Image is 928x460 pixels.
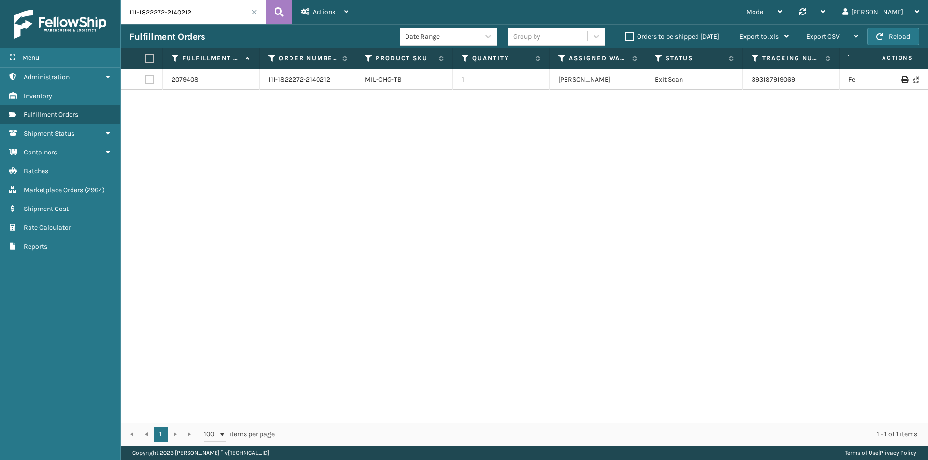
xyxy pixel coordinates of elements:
[24,111,78,119] span: Fulfillment Orders
[313,8,335,16] span: Actions
[85,186,105,194] span: ( 2964 )
[376,54,434,63] label: Product SKU
[204,430,218,439] span: 100
[453,69,550,90] td: 1
[746,8,763,16] span: Mode
[279,54,337,63] label: Order Number
[24,148,57,156] span: Containers
[806,32,840,41] span: Export CSV
[204,427,275,442] span: items per page
[154,427,168,442] a: 1
[513,31,540,42] div: Group by
[625,32,719,41] label: Orders to be shipped [DATE]
[24,92,52,100] span: Inventory
[22,54,39,62] span: Menu
[646,69,743,90] td: Exit Scan
[288,430,917,439] div: 1 - 1 of 1 items
[182,54,241,63] label: Fulfillment Order Id
[762,54,821,63] label: Tracking Number
[666,54,724,63] label: Status
[852,50,919,66] span: Actions
[24,205,69,213] span: Shipment Cost
[24,223,71,232] span: Rate Calculator
[172,75,199,84] a: 2079408
[24,129,74,138] span: Shipment Status
[867,28,919,45] button: Reload
[24,73,70,81] span: Administration
[405,31,480,42] div: Date Range
[14,10,106,39] img: logo
[569,54,627,63] label: Assigned Warehouse
[752,75,795,84] a: 393187919069
[24,242,47,251] span: Reports
[472,54,531,63] label: Quantity
[24,186,83,194] span: Marketplace Orders
[365,75,402,84] a: MIL-CHG-TB
[845,449,878,456] a: Terms of Use
[550,69,646,90] td: [PERSON_NAME]
[132,446,269,460] p: Copyright 2023 [PERSON_NAME]™ v [TECHNICAL_ID]
[901,76,907,83] i: Print Label
[880,449,916,456] a: Privacy Policy
[913,76,919,83] i: Never Shipped
[268,75,330,84] a: 111-1822272-2140212
[845,446,916,460] div: |
[739,32,779,41] span: Export to .xls
[24,167,48,175] span: Batches
[130,31,205,42] h3: Fulfillment Orders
